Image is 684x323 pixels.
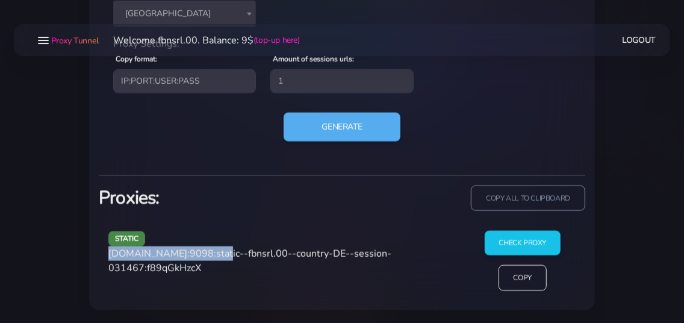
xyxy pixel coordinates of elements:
iframe: Webchat Widget [626,265,669,308]
a: Logout [623,29,656,51]
a: (top-up here) [253,34,300,46]
button: Generate [284,113,401,142]
input: Check Proxy [485,231,561,256]
span: Germany [113,1,256,27]
li: Welcome fbnsrl.00. Balance: 9$ [99,33,300,48]
label: Copy format: [116,54,157,64]
input: Copy [499,265,547,291]
span: static [108,231,145,246]
span: Germany [120,5,249,22]
a: Proxy Tunnel [49,31,99,50]
span: [DOMAIN_NAME]:9098:static--fbnsrl.00--country-DE--session-031467:f89qGkHzcX [108,247,391,275]
h3: Proxies: [99,186,335,210]
label: Amount of sessions urls: [273,54,354,64]
span: Proxy Tunnel [51,35,99,46]
input: copy all to clipboard [471,186,585,212]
